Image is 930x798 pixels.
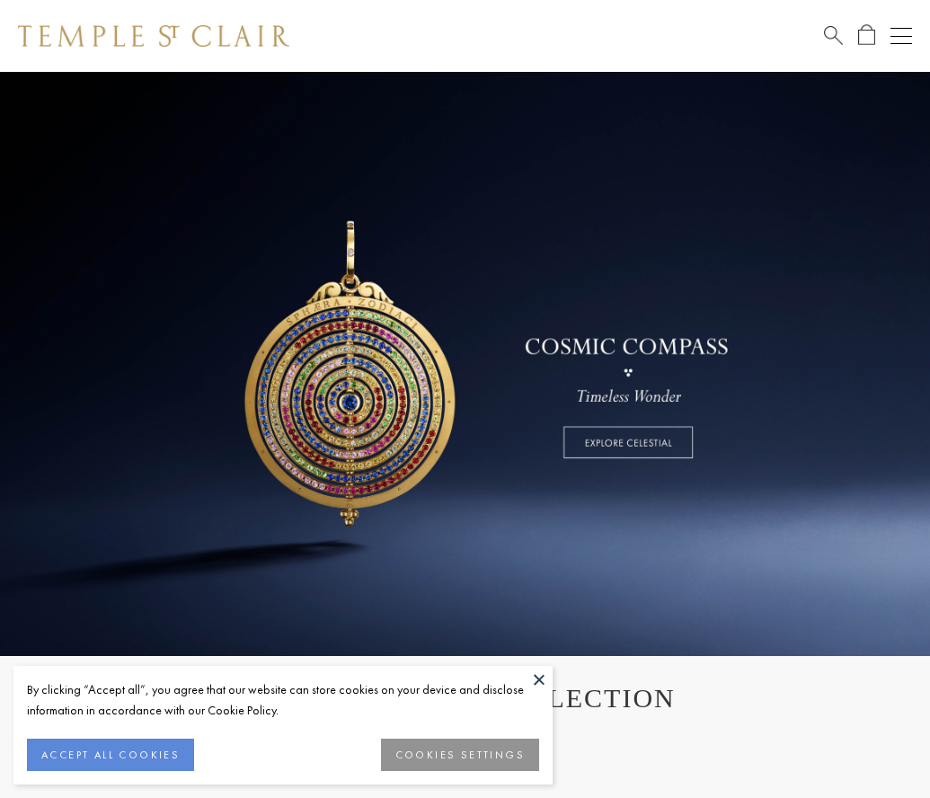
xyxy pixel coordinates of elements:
[18,25,289,47] img: Temple St. Clair
[27,679,539,721] div: By clicking “Accept all”, you agree that our website can store cookies on your device and disclos...
[27,739,194,771] button: ACCEPT ALL COOKIES
[381,739,539,771] button: COOKIES SETTINGS
[858,24,875,47] a: Open Shopping Bag
[824,24,843,47] a: Search
[890,25,912,47] button: Open navigation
